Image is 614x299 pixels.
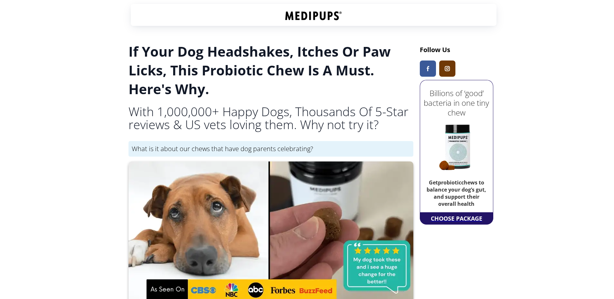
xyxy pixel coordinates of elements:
[427,179,486,207] b: Get probiotic chews to balance your dog’s gut, and support their overall health
[128,105,413,131] h2: With 1,000,000+ Happy Dogs, Thousands Of 5-Star reviews & US vets loving them. Why not try it?
[422,82,491,211] a: Billions of ‘good’ bacteria in one tiny chewGetprobioticchews to balance your dog’s gut, and supp...
[128,141,413,157] div: What is it about our chews that have dog parents celebrating?
[429,213,484,224] a: CHOOSE PACKAGE
[445,66,450,71] img: Medipups Instagram
[427,66,429,71] img: Medipups Facebook
[420,45,493,54] h3: Follow Us
[128,42,413,98] h1: If Your Dog Headshakes, Itches Or Paw Licks, This Probiotic Chew Is A Must. Here's Why.
[422,88,491,117] h2: Billions of ‘good’ bacteria in one tiny chew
